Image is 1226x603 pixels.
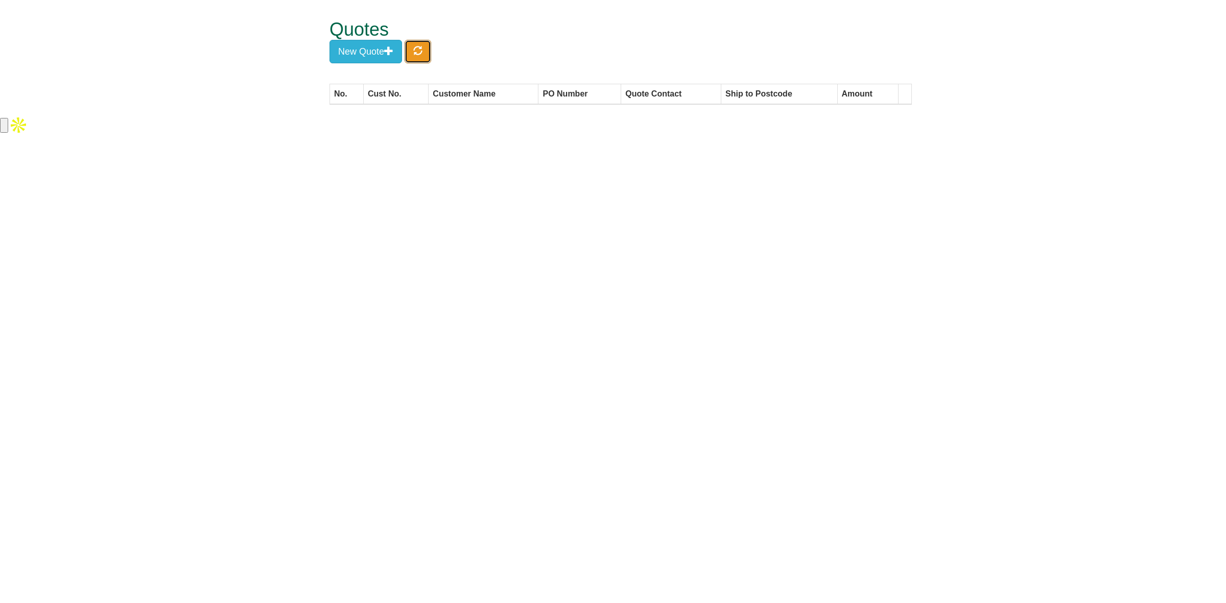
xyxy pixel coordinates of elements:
[721,84,837,104] th: Ship to Postcode
[837,84,898,104] th: Amount
[8,115,29,135] img: Apollo
[429,84,538,104] th: Customer Name
[329,40,402,63] button: New Quote
[329,19,874,40] h1: Quotes
[538,84,621,104] th: PO Number
[363,84,428,104] th: Cust No.
[330,84,364,104] th: No.
[621,84,721,104] th: Quote Contact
